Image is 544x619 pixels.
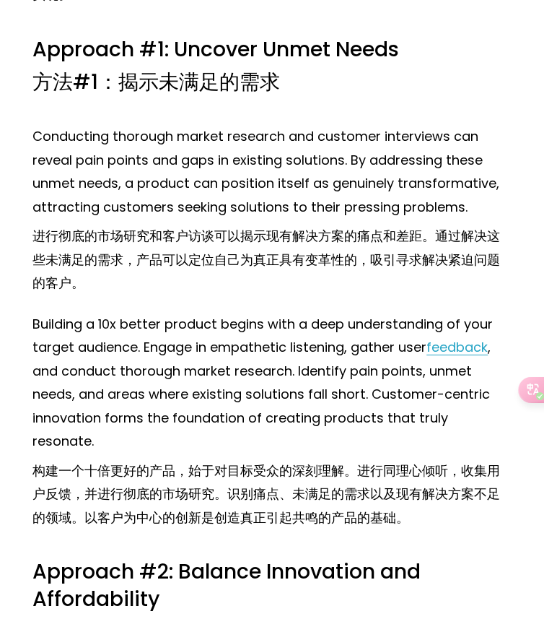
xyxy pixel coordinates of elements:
font: 进行彻底的市场研究和客户访谈可以揭示现有解决方案的痛点和差距。通过解决这些未满足的需求，产品可以定位自己为真正具有变革性的，吸引寻求解决紧迫问题的客户。 [32,227,500,292]
p: Conducting thorough market research and customer interviews can reveal pain points and gaps in ex... [32,125,512,301]
a: feedback [426,338,488,356]
font: 方法#1：揭示未满足的需求 [32,67,280,96]
p: Building a 10x better product begins with a deep understanding of your target audience. Engage in... [32,313,512,536]
h3: Approach #1: Uncover Unmet Needs [32,36,512,103]
font: 构建一个十倍更好的产品，始于对目标受众的深刻理解。进行同理心倾听，收集用户反馈，并进行彻底的市场研究。识别痛点、未满足的需求以及现有解决方案不足的领域。以客户为中心的创新是创造真正引起共鸣的产品... [32,462,500,527]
